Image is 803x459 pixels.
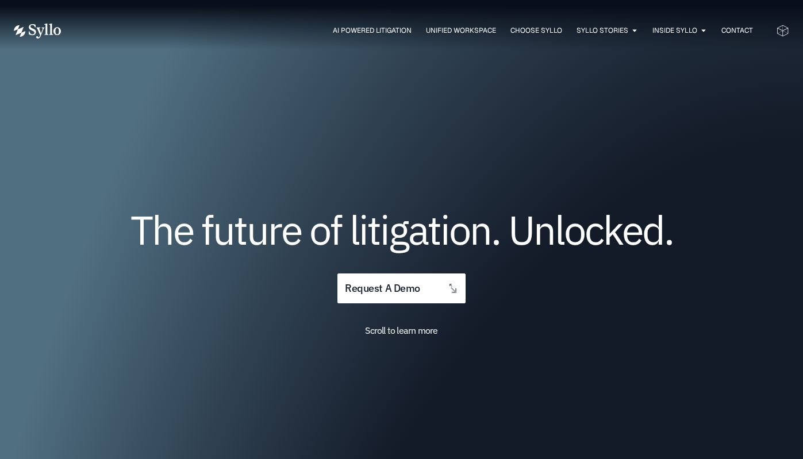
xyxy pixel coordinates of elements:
[652,25,697,36] a: Inside Syllo
[510,25,562,36] a: Choose Syllo
[14,24,61,38] img: Vector
[83,211,720,249] h1: The future of litigation. Unlocked.
[337,273,465,304] a: request a demo
[84,25,753,36] div: Menu Toggle
[577,25,628,36] a: Syllo Stories
[721,25,753,36] a: Contact
[333,25,412,36] a: AI Powered Litigation
[345,283,420,294] span: request a demo
[426,25,496,36] a: Unified Workspace
[84,25,753,36] nav: Menu
[365,325,437,336] span: Scroll to learn more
